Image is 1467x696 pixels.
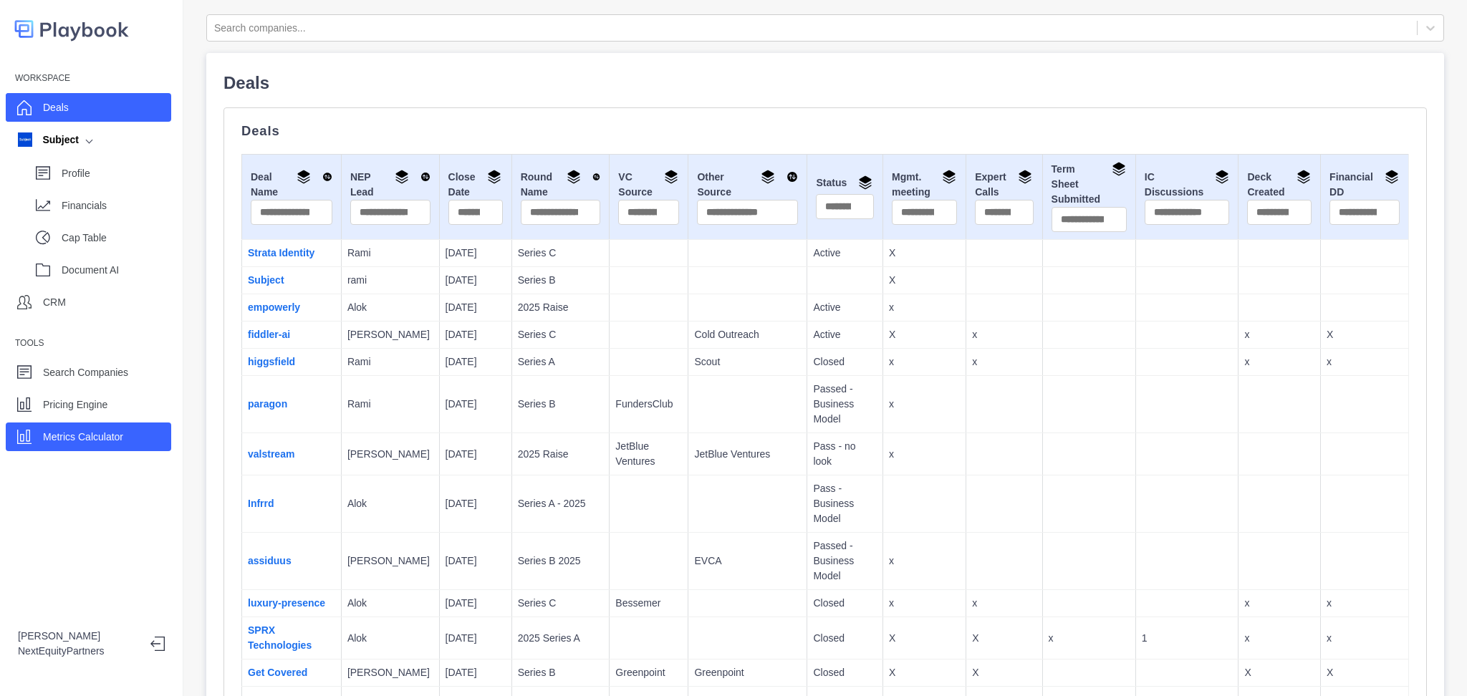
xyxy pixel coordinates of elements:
p: Alok [347,300,433,315]
div: Close Date [448,170,503,200]
a: Strata Identity [248,247,314,258]
p: x [889,596,960,611]
p: 1 [1142,631,1233,646]
p: X [889,665,960,680]
p: x [1244,631,1314,646]
p: [DATE] [446,273,506,288]
p: Deals [43,100,69,115]
p: Metrics Calculator [43,430,123,445]
div: Term Sheet Submitted [1052,162,1127,207]
a: fiddler-ai [248,329,290,340]
p: Closed [813,631,877,646]
p: x [1244,596,1314,611]
img: Group By [761,170,775,184]
p: Deals [223,70,1427,96]
div: Status [816,175,874,194]
a: luxury-presence [248,597,325,609]
p: [PERSON_NAME] [347,447,433,462]
p: Deals [241,125,1409,137]
img: Group By [487,170,501,184]
p: x [889,354,960,369]
p: CRM [43,295,66,310]
p: x [889,300,960,315]
p: x [1244,354,1314,369]
p: Series B [518,397,604,412]
p: X [972,631,1036,646]
p: Closed [813,596,877,611]
p: Bessemer [615,596,682,611]
p: X [889,327,960,342]
p: Pass - no look [813,439,877,469]
p: X [889,631,960,646]
p: x [889,447,960,462]
p: [DATE] [446,447,506,462]
a: paragon [248,398,287,410]
div: Deck Created [1247,170,1312,200]
p: Greenpoint [694,665,801,680]
p: Passed - Business Model [813,538,877,584]
img: Sort [787,170,798,184]
p: Rami [347,397,433,412]
p: Series B 2025 [518,554,604,569]
a: Get Covered [248,667,307,678]
p: X [1327,327,1403,342]
div: Expert Calls [975,170,1033,200]
p: Rami [347,246,433,261]
img: Group By [1297,170,1311,184]
p: 2025 Series A [518,631,604,646]
p: [DATE] [446,354,506,369]
p: Closed [813,665,877,680]
a: Infrrd [248,498,274,509]
p: Series C [518,596,604,611]
p: [DATE] [446,496,506,511]
div: Other Source [697,170,798,200]
img: logo-colored [14,14,129,44]
p: Cold Outreach [694,327,801,342]
div: Mgmt. meeting [892,170,957,200]
div: NEP Lead [350,170,431,200]
p: Series C [518,246,604,261]
img: Group By [1112,162,1126,176]
p: [PERSON_NAME] [18,629,139,644]
img: Group By [1385,170,1399,184]
p: 2025 Raise [518,300,604,315]
p: Series C [518,327,604,342]
p: x [972,354,1036,369]
p: x [1244,327,1314,342]
p: NextEquityPartners [18,644,139,659]
p: Passed - Business Model [813,382,877,427]
p: JetBlue Ventures [615,439,682,469]
div: Subject [18,132,79,148]
img: Sort [322,170,332,184]
p: Greenpoint [615,665,682,680]
p: Active [813,300,877,315]
p: x [972,596,1036,611]
img: Group By [297,170,311,184]
p: [DATE] [446,327,506,342]
p: Search Companies [43,365,128,380]
img: Group By [1215,170,1229,184]
p: Financials [62,198,171,213]
img: Group By [1018,170,1032,184]
p: [DATE] [446,665,506,680]
p: x [889,397,960,412]
p: [PERSON_NAME] [347,554,433,569]
img: Group By [664,170,678,184]
p: x [972,327,1036,342]
p: x [889,554,960,569]
p: Pricing Engine [43,397,107,412]
p: Active [813,327,877,342]
p: Alok [347,596,433,611]
p: Series B [518,665,604,680]
p: X [972,665,1036,680]
a: empowerly [248,301,300,313]
p: x [1327,596,1403,611]
p: JetBlue Ventures [694,447,801,462]
div: Financial DD [1329,170,1400,200]
div: Round Name [521,170,601,200]
p: Document AI [62,263,171,278]
p: FundersClub [615,397,682,412]
p: X [889,246,960,261]
p: Rami [347,354,433,369]
div: IC Discussions [1145,170,1230,200]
